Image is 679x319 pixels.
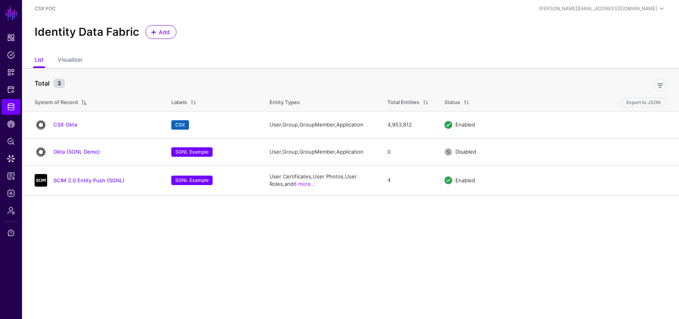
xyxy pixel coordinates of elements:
[53,177,125,183] a: SCIM 2.0 Entity Push (SGNL)
[455,148,476,155] span: Disabled
[35,26,139,39] h2: Identity Data Fabric
[2,64,20,80] a: Snippets
[7,51,15,59] span: Policies
[455,177,475,183] span: Enabled
[2,151,20,167] a: Data Lens
[2,134,20,149] a: Policy Lens
[2,116,20,132] a: CAEP Hub
[35,53,44,68] a: List
[35,99,78,106] div: System of Record
[171,176,213,185] span: SGNL Example
[2,82,20,97] a: Protected Systems
[171,120,189,130] span: CSX
[58,53,83,68] a: Visualizer
[2,47,20,63] a: Policies
[35,146,47,158] img: svg+xml;base64,PHN2ZyB3aWR0aD0iNjQiIGhlaWdodD0iNjQiIHZpZXdCb3g9IjAgMCA2NCA2NCIgZmlsbD0ibm9uZSIgeG...
[380,111,437,138] td: 4,953,812
[262,111,380,138] td: User, Group, GroupMember, Application
[387,99,419,106] div: Total Entities
[380,165,437,195] td: 4
[620,98,666,107] button: Export to JSON
[2,185,20,201] a: Logs
[7,120,15,128] span: CAEP Hub
[262,138,380,165] td: User, Group, GroupMember, Application
[35,174,47,187] img: svg+xml;base64,PHN2ZyB3aWR0aD0iNjQiIGhlaWdodD0iNjQiIHZpZXdCb3g9IjAgMCA2NCA2NCIgZmlsbD0ibm9uZSIgeG...
[53,121,77,128] a: CSX Okta
[270,99,300,105] span: Entity Types
[158,28,171,36] span: Add
[53,148,100,155] a: Okta (SGNL Demo)
[7,207,15,214] span: Admin
[539,5,657,12] div: [PERSON_NAME][EMAIL_ADDRESS][DOMAIN_NAME]
[5,5,18,22] a: SGNL
[7,34,15,42] span: Dashboard
[7,68,15,76] span: Snippets
[35,79,50,87] strong: Total
[35,5,56,11] a: CSX POC
[171,147,213,157] span: SGNL Example
[7,86,15,93] span: Protected Systems
[7,137,15,145] span: Policy Lens
[262,165,380,195] td: User Certificates, User Photos, User Roles, and
[2,203,20,218] a: Admin
[444,99,460,106] div: Status
[2,99,20,115] a: Identity Data Fabric
[294,181,316,187] a: 8 more...
[7,229,15,237] span: Support
[145,25,176,39] a: Add
[171,99,187,106] div: Labels
[455,121,475,128] span: Enabled
[7,172,15,180] span: Reports
[35,119,47,131] img: svg+xml;base64,PHN2ZyB3aWR0aD0iNjQiIGhlaWdodD0iNjQiIHZpZXdCb3g9IjAgMCA2NCA2NCIgZmlsbD0ibm9uZSIgeG...
[2,168,20,184] a: Reports
[53,79,65,88] small: 3
[380,138,437,165] td: 0
[7,103,15,111] span: Identity Data Fabric
[2,30,20,46] a: Dashboard
[7,189,15,197] span: Logs
[7,155,15,163] span: Data Lens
